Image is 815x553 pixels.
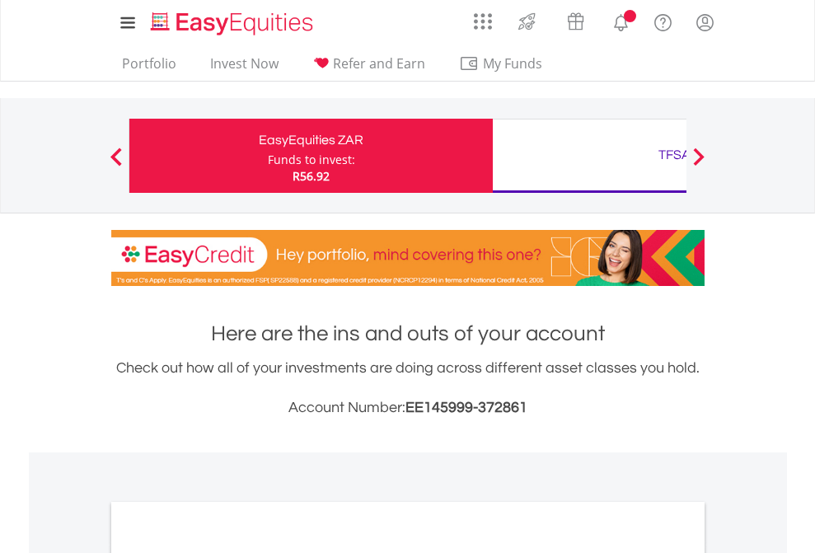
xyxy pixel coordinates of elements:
div: Funds to invest: [268,152,355,168]
a: FAQ's and Support [642,4,684,37]
span: EE145999-372861 [405,400,527,415]
button: Previous [100,156,133,172]
a: Notifications [600,4,642,37]
a: Portfolio [115,55,183,81]
img: EasyEquities_Logo.png [148,10,320,37]
h1: Here are the ins and outs of your account [111,319,705,349]
span: Refer and Earn [333,54,425,73]
h3: Account Number: [111,396,705,419]
a: Invest Now [204,55,285,81]
a: Refer and Earn [306,55,432,81]
a: Home page [144,4,320,37]
button: Next [682,156,715,172]
img: vouchers-v2.svg [562,8,589,35]
a: Vouchers [551,4,600,35]
img: thrive-v2.svg [513,8,541,35]
span: R56.92 [293,168,330,184]
img: grid-menu-icon.svg [474,12,492,30]
img: EasyCredit Promotion Banner [111,230,705,286]
a: AppsGrid [463,4,503,30]
div: Check out how all of your investments are doing across different asset classes you hold. [111,357,705,419]
a: My Profile [684,4,726,40]
div: EasyEquities ZAR [139,129,483,152]
span: My Funds [459,53,567,74]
